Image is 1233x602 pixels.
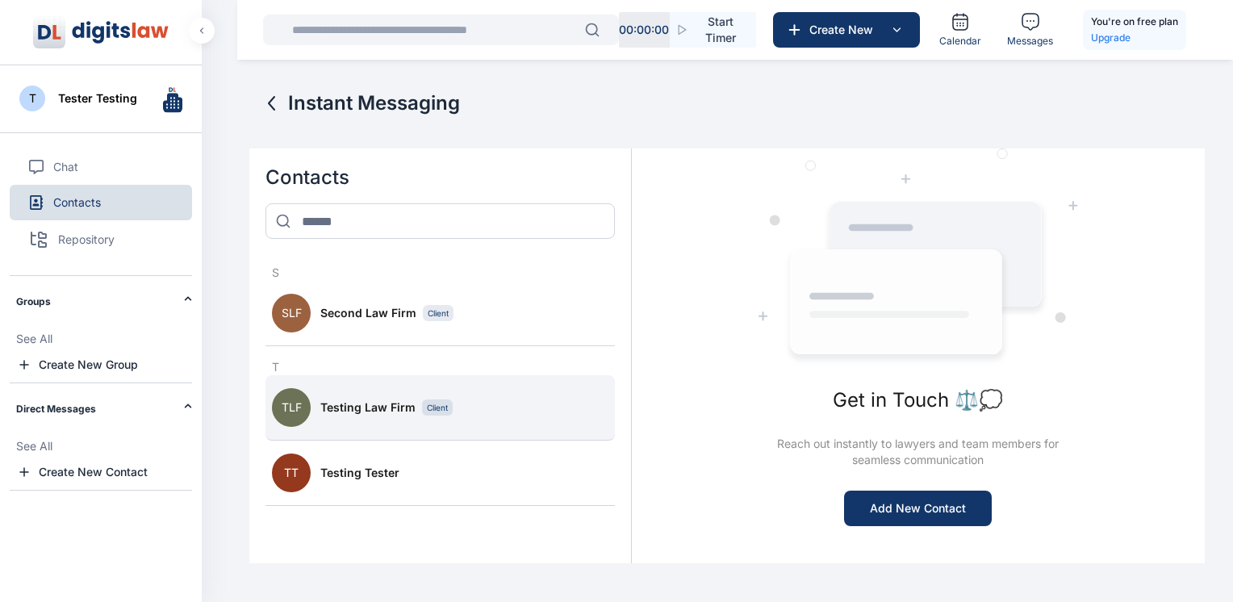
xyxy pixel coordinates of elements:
span: Create New [803,22,887,38]
h2: Groups [16,295,184,308]
span: Create New Group [39,357,138,373]
div: Groups [16,276,192,321]
span: Contacts [53,194,101,211]
button: See All [16,438,52,454]
span: Reach out instantly to lawyers and team members for seamless communication [775,436,1061,468]
span: Testing Law Firm [320,399,416,416]
span: Client [423,305,453,321]
h5: You're on free plan [1091,14,1178,30]
h3: Get in Touch ⚖️💭 [833,387,1003,413]
p: 00 : 00 : 00 [619,22,669,38]
a: Calendar [933,6,988,54]
span: Instant Messaging [288,90,460,116]
h3: T [265,359,615,375]
button: T [19,86,45,111]
img: Logo [72,21,169,44]
h2: Contacts [265,165,615,190]
span: Client [422,399,453,416]
button: Create New [773,12,920,48]
span: Testing Tester [320,465,399,481]
span: TT [272,454,311,492]
span: Repository [58,232,115,248]
button: SLFSecond Law FirmClient [265,281,615,346]
button: TLFTesting Law FirmClient [265,375,615,441]
img: Logo [163,85,182,113]
span: Start Timer [698,14,743,46]
span: TLF [272,388,311,427]
button: Start Timer [670,12,756,48]
img: Logo [33,16,65,48]
button: TTTesting Tester [265,441,615,506]
span: Tester Testing [58,90,137,107]
span: Second Law Firm [320,305,416,321]
button: Chat [10,149,192,185]
h3: S [265,265,615,281]
img: No Open Chat [757,148,1080,365]
button: Add New Contact [844,491,992,526]
a: Upgrade [1091,30,1178,46]
button: Logo [13,19,189,45]
h2: Direct Messages [16,403,184,416]
span: Calendar [939,35,981,48]
button: Contacts [10,185,192,220]
button: See All [16,331,52,347]
a: Messages [1001,6,1060,54]
div: Direct Messages [16,383,192,429]
span: Messages [1007,35,1053,48]
span: SLF [272,294,311,332]
span: Create New Contact [39,464,148,480]
span: Chat [53,159,78,175]
button: Repository [10,220,192,259]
